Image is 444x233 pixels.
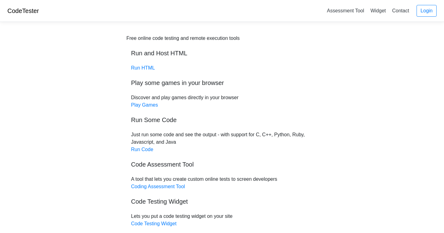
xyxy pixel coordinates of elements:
[126,35,240,42] div: Free online code testing and remote execution tools
[126,35,318,227] div: Discover and play games directly in your browser Just run some code and see the output - with sup...
[131,198,313,205] h5: Code Testing Widget
[368,6,388,16] a: Widget
[7,7,39,14] a: CodeTester
[131,49,313,57] h5: Run and Host HTML
[324,6,367,16] a: Assessment Tool
[131,116,313,124] h5: Run Some Code
[131,65,155,70] a: Run HTML
[417,5,437,17] a: Login
[131,102,158,108] a: Play Games
[131,147,153,152] a: Run Code
[131,161,313,168] h5: Code Assessment Tool
[131,79,313,87] h5: Play some games in your browser
[131,221,176,226] a: Code Testing Widget
[131,184,185,189] a: Coding Assessment Tool
[390,6,412,16] a: Contact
